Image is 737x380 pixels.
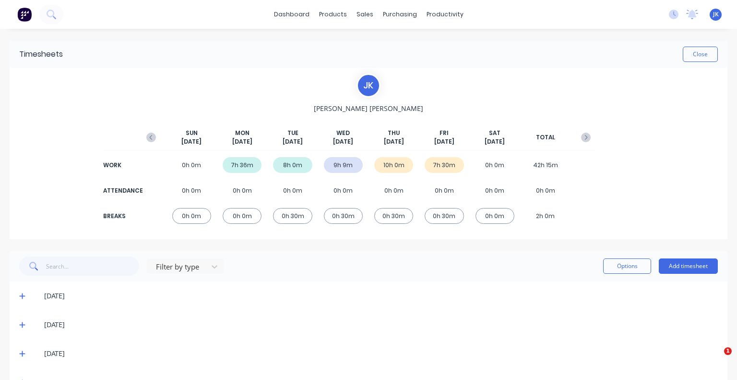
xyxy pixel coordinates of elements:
[434,137,454,146] span: [DATE]
[44,291,718,301] div: [DATE]
[324,208,363,224] div: 0h 30m
[425,183,464,198] div: 0h 0m
[378,7,422,22] div: purchasing
[103,161,142,170] div: WORK
[422,7,468,22] div: productivity
[273,157,312,173] div: 8h 0m
[19,49,63,60] div: Timesheets
[374,208,413,224] div: 0h 30m
[287,129,298,137] span: TUE
[352,7,378,22] div: sales
[181,137,202,146] span: [DATE]
[269,7,314,22] a: dashboard
[314,7,352,22] div: products
[324,183,363,198] div: 0h 0m
[223,183,262,198] div: 0h 0m
[526,183,565,198] div: 0h 0m
[388,129,400,137] span: THU
[526,157,565,173] div: 42h 15m
[659,258,718,274] button: Add timesheet
[713,10,719,19] span: JK
[223,157,262,173] div: 7h 36m
[223,208,262,224] div: 0h 0m
[336,129,350,137] span: WED
[374,157,413,173] div: 10h 0m
[46,257,140,276] input: Search...
[232,137,252,146] span: [DATE]
[683,47,718,62] button: Close
[172,183,211,198] div: 0h 0m
[186,129,198,137] span: SUN
[425,208,464,224] div: 0h 30m
[526,208,565,224] div: 2h 0m
[333,137,353,146] span: [DATE]
[103,186,142,195] div: ATTENDANCE
[17,7,32,22] img: Factory
[314,103,423,113] span: [PERSON_NAME] [PERSON_NAME]
[603,258,651,274] button: Options
[103,212,142,221] div: BREAKS
[357,74,380,98] div: J K
[425,157,464,173] div: 7h 30m
[440,129,449,137] span: FRI
[384,137,404,146] span: [DATE]
[283,137,303,146] span: [DATE]
[704,347,727,370] iframe: Intercom live chat
[489,129,500,137] span: SAT
[536,133,555,142] span: TOTAL
[475,208,514,224] div: 0h 0m
[724,347,732,355] span: 1
[172,208,211,224] div: 0h 0m
[44,348,718,359] div: [DATE]
[273,183,312,198] div: 0h 0m
[485,137,505,146] span: [DATE]
[475,157,514,173] div: 0h 0m
[324,157,363,173] div: 9h 9m
[475,183,514,198] div: 0h 0m
[235,129,250,137] span: MON
[273,208,312,224] div: 0h 30m
[374,183,413,198] div: 0h 0m
[44,319,718,330] div: [DATE]
[172,157,211,173] div: 0h 0m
